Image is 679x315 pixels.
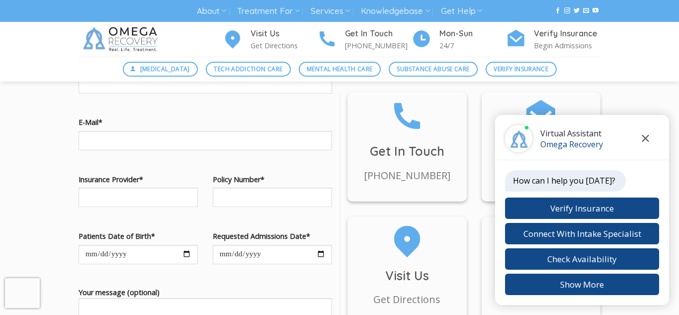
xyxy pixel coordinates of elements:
[534,40,600,51] p: Begin Admissions
[317,27,412,52] a: Get In Touch [PHONE_NUMBER]
[311,2,350,20] a: Services
[574,7,580,14] a: Follow on Twitter
[299,62,381,77] a: Mental Health Care
[79,22,166,57] img: Omega Recovery
[439,27,506,40] h4: Mon-Sun
[482,97,601,184] a: Message Us E-mail Us
[347,97,467,184] a: Get In Touch [PHONE_NUMBER]
[214,64,282,74] span: Tech Addiction Care
[441,2,482,20] a: Get Help
[140,64,190,74] span: [MEDICAL_DATA]
[345,27,412,40] h4: Get In Touch
[213,230,332,242] label: Requested Admissions Date*
[251,40,317,51] p: Get Directions
[564,7,570,14] a: Follow on Instagram
[534,27,600,40] h4: Verify Insurance
[197,2,226,20] a: About
[482,266,601,286] h3: Mon-Sun
[206,62,291,77] a: Tech Addiction Care
[347,168,467,184] p: [PHONE_NUMBER]
[223,27,317,52] a: Visit Us Get Directions
[593,7,598,14] a: Follow on YouTube
[347,221,467,308] a: Visit Us Get Directions
[79,230,198,242] label: Patients Date of Birth*
[347,266,467,286] h3: Visit Us
[482,292,601,308] p: 24/7
[583,7,589,14] a: Send us an email
[123,62,198,77] a: [MEDICAL_DATA]
[79,116,332,128] label: E-Mail*
[389,62,478,77] a: Substance Abuse Care
[555,7,561,14] a: Follow on Facebook
[397,64,469,74] span: Substance Abuse Care
[347,292,467,308] p: Get Directions
[79,174,198,185] label: Insurance Provider*
[251,27,317,40] h4: Visit Us
[486,62,557,77] a: Verify Insurance
[506,27,600,52] a: Verify Insurance Begin Admissions
[345,40,412,51] p: [PHONE_NUMBER]
[347,141,467,161] h3: Get In Touch
[482,168,601,184] p: E-mail Us
[361,2,429,20] a: Knowledgebase
[482,141,601,161] h3: Message Us
[237,2,299,20] a: Treatment For
[213,174,332,185] label: Policy Number*
[494,64,548,74] span: Verify Insurance
[439,40,506,51] p: 24/7
[307,64,372,74] span: Mental Health Care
